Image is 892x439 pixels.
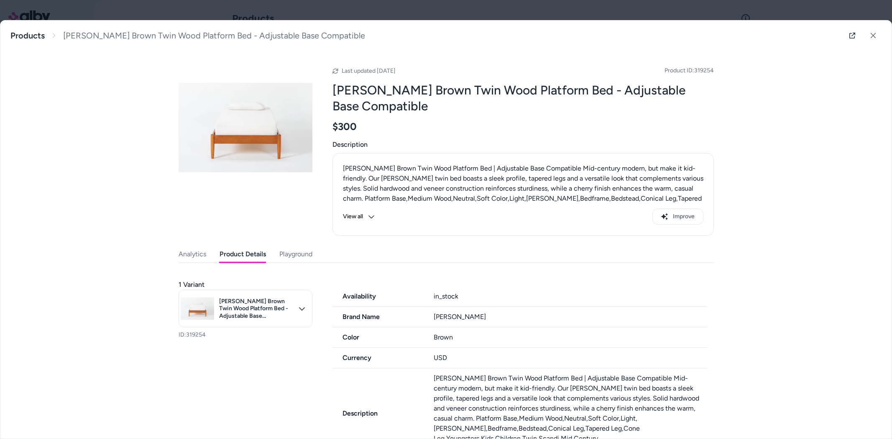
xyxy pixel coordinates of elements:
[332,82,714,114] h2: [PERSON_NAME] Brown Twin Wood Platform Bed - Adjustable Base Compatible
[279,246,312,263] button: Playground
[220,246,266,263] button: Product Details
[179,331,312,339] p: ID: 319254
[665,66,714,75] span: Product ID: 319254
[179,290,312,327] button: [PERSON_NAME] Brown Twin Wood Platform Bed - Adjustable Base Compatible
[179,246,206,263] button: Analytics
[434,353,707,363] div: USD
[179,280,204,290] span: 1 Variant
[332,332,424,342] span: Color
[342,67,396,74] span: Last updated [DATE]
[181,292,214,325] img: 319254_brown_wood_bed_signature_01.jpg
[434,312,707,322] div: [PERSON_NAME]
[10,31,365,41] nav: breadcrumb
[332,353,424,363] span: Currency
[179,61,312,194] img: 319254_brown_wood_bed_signature_01.jpg
[332,312,424,322] span: Brand Name
[343,209,375,225] button: View all
[434,291,707,301] div: in_stock
[652,209,703,225] button: Improve
[10,31,45,41] a: Products
[332,291,424,301] span: Availability
[343,163,703,214] p: [PERSON_NAME] Brown Twin Wood Platform Bed | Adjustable Base Compatible Mid-century modern, but m...
[332,408,424,419] span: Description
[332,140,714,150] span: Description
[63,31,365,41] span: [PERSON_NAME] Brown Twin Wood Platform Bed - Adjustable Base Compatible
[434,332,707,342] div: Brown
[332,120,357,133] span: $300
[219,298,294,320] span: [PERSON_NAME] Brown Twin Wood Platform Bed - Adjustable Base Compatible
